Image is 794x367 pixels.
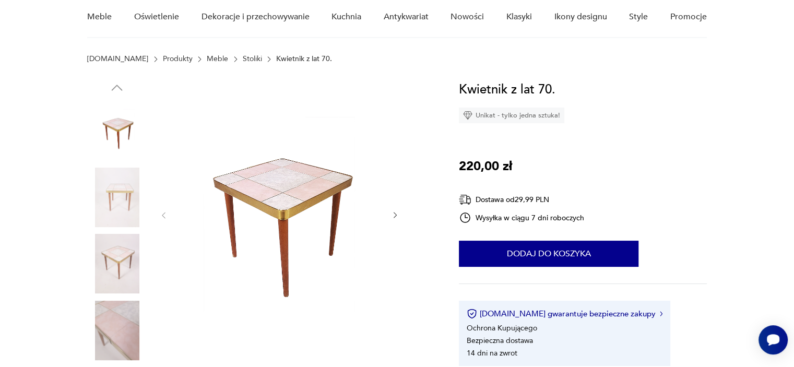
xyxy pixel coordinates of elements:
img: Ikona certyfikatu [467,309,477,319]
a: [DOMAIN_NAME] [87,55,148,63]
a: Produkty [163,55,193,63]
img: Zdjęcie produktu Kwietnik z lat 70. [179,80,380,349]
iframe: Smartsupp widget button [759,325,788,354]
img: Zdjęcie produktu Kwietnik z lat 70. [87,168,147,227]
div: Wysyłka w ciągu 7 dni roboczych [459,211,584,224]
img: Ikona strzałki w prawo [660,311,663,316]
li: Ochrona Kupującego [467,323,537,333]
li: 14 dni na zwrot [467,348,517,358]
a: Stoliki [243,55,262,63]
img: Zdjęcie produktu Kwietnik z lat 70. [87,301,147,360]
p: Kwietnik z lat 70. [276,55,332,63]
img: Ikona diamentu [463,111,472,120]
div: Dostawa od 29,99 PLN [459,193,584,206]
p: 220,00 zł [459,157,512,176]
button: [DOMAIN_NAME] gwarantuje bezpieczne zakupy [467,309,662,319]
img: Zdjęcie produktu Kwietnik z lat 70. [87,234,147,293]
img: Ikona dostawy [459,193,471,206]
div: Unikat - tylko jedna sztuka! [459,108,564,123]
h1: Kwietnik z lat 70. [459,80,555,100]
a: Meble [207,55,228,63]
img: Zdjęcie produktu Kwietnik z lat 70. [87,101,147,160]
li: Bezpieczna dostawa [467,336,533,346]
button: Dodaj do koszyka [459,241,638,267]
